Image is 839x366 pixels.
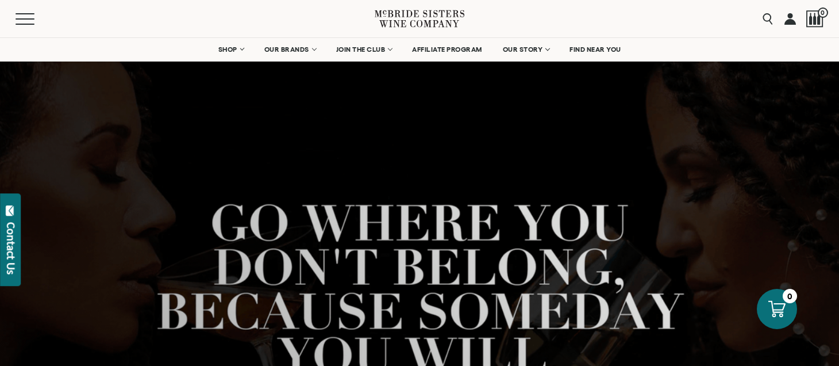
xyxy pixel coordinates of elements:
[264,45,309,54] span: OUR BRANDS
[503,45,543,54] span: OUR STORY
[562,38,629,61] a: FIND NEAR YOU
[211,38,251,61] a: SHOP
[495,38,557,61] a: OUR STORY
[218,45,238,54] span: SHOP
[405,38,490,61] a: AFFILIATE PROGRAM
[783,289,797,303] div: 0
[818,7,828,18] span: 0
[257,38,323,61] a: OUR BRANDS
[336,45,386,54] span: JOIN THE CLUB
[329,38,399,61] a: JOIN THE CLUB
[5,222,17,274] div: Contact Us
[412,45,482,54] span: AFFILIATE PROGRAM
[569,45,621,54] span: FIND NEAR YOU
[16,13,57,25] button: Mobile Menu Trigger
